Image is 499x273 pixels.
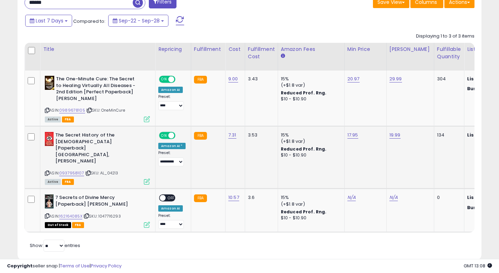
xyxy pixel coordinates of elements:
strong: Copyright [7,262,33,269]
div: Min Price [347,46,383,53]
b: Reduced Prof. Rng. [281,209,327,215]
div: Preset: [158,213,186,229]
div: Cost [228,46,242,53]
b: Listed Price: [467,194,499,201]
a: 0989678105 [59,107,85,113]
span: Last 7 Days [36,17,63,24]
span: | SKU: OneMinCure [86,107,125,113]
span: OFF [174,133,186,139]
img: 51AfSUrrgjL._SL40_.jpg [45,76,54,90]
b: The Secret History of the [DEMOGRAPHIC_DATA] [Paperback] [GEOGRAPHIC_DATA], [PERSON_NAME] [55,132,140,166]
img: 41XrZ+3l4iL._SL40_.jpg [45,132,54,146]
span: FBA [72,222,84,228]
div: $10 - $10.90 [281,152,339,158]
div: Amazon AI [158,205,183,212]
span: ON [160,133,168,139]
div: Displaying 1 to 3 of 3 items [416,33,474,40]
div: 15% [281,132,339,138]
a: 17.95 [347,132,358,139]
small: FBA [194,132,207,140]
a: 0937958107 [59,170,84,176]
div: Preset: [158,94,186,110]
span: | SKU: AL_04213 [85,170,118,176]
a: Privacy Policy [91,262,122,269]
b: Listed Price: [467,132,499,138]
div: Amazon AI * [158,143,186,149]
div: (+$1.8 var) [281,201,339,207]
div: Fulfillment [194,46,222,53]
span: OFF [174,76,186,82]
span: OFF [166,195,177,201]
span: All listings that are currently out of stock and unavailable for purchase on Amazon [45,222,71,228]
div: ASIN: [45,132,150,184]
a: 20.97 [347,75,360,82]
div: 304 [437,76,459,82]
div: Amazon AI [158,87,183,93]
div: 15% [281,76,339,82]
b: 7 Secrets of Divine Mercy [Paperback] [PERSON_NAME] [55,194,140,209]
div: Amazon Fees [281,46,341,53]
span: 2025-10-6 13:08 GMT [464,262,492,269]
span: Show: entries [30,242,80,249]
div: $10 - $10.90 [281,215,339,221]
a: 29.99 [389,75,402,82]
div: Fulfillable Quantity [437,46,461,60]
small: FBA [194,194,207,202]
div: (+$1.8 var) [281,82,339,88]
div: Preset: [158,151,186,166]
a: N/A [347,194,356,201]
a: 7.31 [228,132,236,139]
div: 3.43 [248,76,272,82]
div: 134 [437,132,459,138]
div: Fulfillment Cost [248,46,275,60]
div: ASIN: [45,76,150,121]
div: ASIN: [45,194,150,227]
span: Compared to: [73,18,105,25]
div: [PERSON_NAME] [389,46,431,53]
span: FBA [62,179,74,185]
a: Terms of Use [60,262,90,269]
a: N/A [389,194,398,201]
div: seller snap | | [7,263,122,269]
div: (+$1.8 var) [281,138,339,145]
b: The One-Minute Cure: The Secret to Healing Virtually All Diseases - 2nd Edition [Perfect Paperbac... [56,76,141,104]
a: 10.57 [228,194,239,201]
small: FBA [194,76,207,84]
img: 51kh1CUHtrL._SL40_.jpg [45,194,54,208]
span: FBA [62,116,74,122]
div: $10 - $10.90 [281,96,339,102]
div: 3.53 [248,132,272,138]
div: 15% [281,194,339,201]
a: 19.99 [389,132,401,139]
b: Listed Price: [467,75,499,82]
span: All listings currently available for purchase on Amazon [45,179,61,185]
button: Last 7 Days [25,15,72,27]
small: Amazon Fees. [281,53,285,59]
span: Sep-22 - Sep-28 [119,17,160,24]
a: 162164085X [59,213,82,219]
span: ON [160,76,168,82]
div: Title [43,46,152,53]
a: 9.00 [228,75,238,82]
b: Reduced Prof. Rng. [281,146,327,152]
span: | SKU: 1047716293 [83,213,121,219]
div: Repricing [158,46,188,53]
div: 0 [437,194,459,201]
span: All listings currently available for purchase on Amazon [45,116,61,122]
div: 3.6 [248,194,272,201]
button: Sep-22 - Sep-28 [108,15,168,27]
b: Reduced Prof. Rng. [281,90,327,96]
